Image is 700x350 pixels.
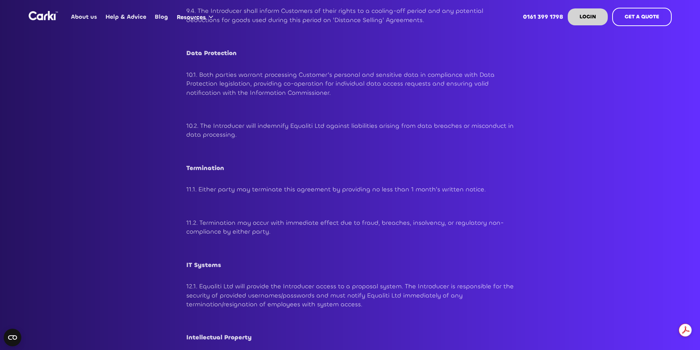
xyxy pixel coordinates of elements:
p: 11.1. Either party may terminate this agreement by providing no less than 1 month's written notice. [186,185,514,194]
strong: Intellectual Property [186,333,252,342]
a: GET A QUOTE [612,8,672,26]
img: Logo [29,11,58,20]
strong: 0161 399 1798 [523,13,563,21]
p: 10.2. The Introducer will indemnify Equaliti Ltd against liabilities arising from data breaches o... [186,122,514,140]
div: Resources [172,3,220,31]
strong: Data Protection [186,49,237,57]
strong: LOGIN [579,13,596,20]
a: Help & Advice [101,3,151,31]
a: home [29,11,58,20]
strong: IT Systems [186,261,221,269]
p: 12.1. Equaliti Ltd will provide the Introducer access to a proposal system. The Introducer is res... [186,282,514,309]
a: Blog [151,3,172,31]
strong: GET A QUOTE [625,13,659,20]
button: Open CMP widget [4,329,21,346]
strong: Termination [186,164,224,172]
a: About us [67,3,101,31]
a: 0161 399 1798 [518,3,567,31]
a: LOGIN [568,8,608,25]
p: 11.2. Termination may occur with immediate effect due to fraud, breaches, insolvency, or regulato... [186,219,514,237]
div: Resources [177,13,206,21]
p: 10.1. Both parties warrant processing Customer's personal and sensitive data in compliance with D... [186,71,514,97]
